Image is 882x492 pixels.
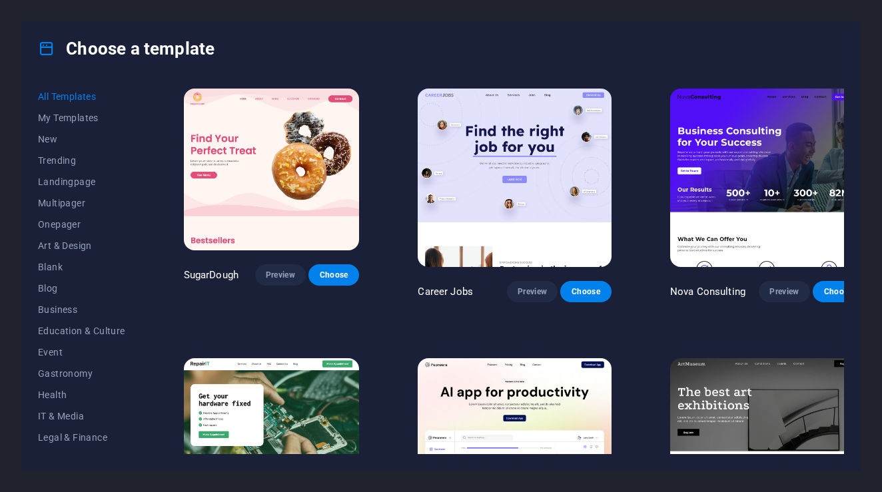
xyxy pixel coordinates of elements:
span: Preview [518,286,547,297]
button: Non-Profit [38,448,125,469]
button: Choose [308,264,359,286]
span: All Templates [38,91,125,102]
button: Multipager [38,192,125,214]
button: Art & Design [38,235,125,256]
span: Choose [319,270,348,280]
button: Preview [759,281,809,302]
span: Preview [769,286,799,297]
h4: Choose a template [38,38,215,59]
img: Career Jobs [418,89,611,267]
span: Multipager [38,198,125,208]
span: Legal & Finance [38,432,125,443]
button: New [38,128,125,150]
span: Blog [38,283,125,294]
button: Legal & Finance [38,427,125,448]
button: Blank [38,256,125,278]
img: Nova Consulting [670,89,863,267]
span: Blank [38,262,125,272]
p: SugarDough [184,268,238,282]
span: Art & Design [38,240,125,251]
button: Health [38,384,125,405]
span: Landingpage [38,176,125,187]
button: Choose [560,281,611,302]
span: Trending [38,155,125,166]
span: Gastronomy [38,368,125,379]
button: My Templates [38,107,125,128]
button: Business [38,299,125,320]
img: SugarDough [184,89,360,250]
p: Career Jobs [418,285,473,298]
button: Event [38,342,125,363]
span: Choose [571,286,600,297]
button: IT & Media [38,405,125,427]
span: Onepager [38,219,125,230]
span: My Templates [38,113,125,123]
span: Health [38,389,125,400]
span: Education & Culture [38,326,125,336]
button: Landingpage [38,171,125,192]
button: All Templates [38,86,125,107]
span: IT & Media [38,411,125,421]
span: Business [38,304,125,315]
span: Choose [823,286,853,297]
p: Nova Consulting [670,285,745,298]
button: Gastronomy [38,363,125,384]
button: Education & Culture [38,320,125,342]
button: Trending [38,150,125,171]
button: Choose [813,281,863,302]
button: Onepager [38,214,125,235]
button: Blog [38,278,125,299]
span: Event [38,347,125,358]
span: Non-Profit [38,453,125,464]
span: New [38,134,125,144]
button: Preview [255,264,306,286]
button: Preview [507,281,558,302]
span: Preview [266,270,295,280]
